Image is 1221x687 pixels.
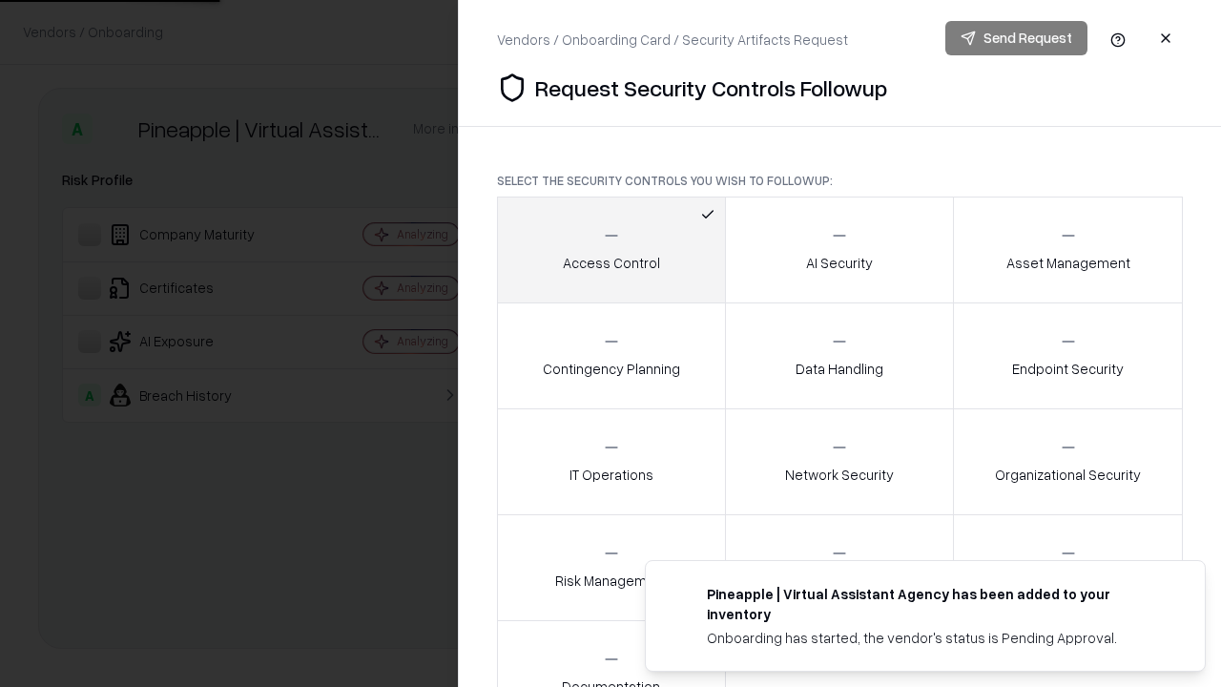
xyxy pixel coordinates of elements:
[669,584,692,607] img: trypineapple.com
[796,359,883,379] p: Data Handling
[725,197,955,303] button: AI Security
[953,197,1183,303] button: Asset Management
[707,628,1159,648] div: Onboarding has started, the vendor's status is Pending Approval.
[953,408,1183,515] button: Organizational Security
[497,408,726,515] button: IT Operations
[725,408,955,515] button: Network Security
[555,571,668,591] p: Risk Management
[1012,359,1124,379] p: Endpoint Security
[563,253,660,273] p: Access Control
[569,465,653,485] p: IT Operations
[953,514,1183,621] button: Threat Management
[497,302,726,409] button: Contingency Planning
[543,359,680,379] p: Contingency Planning
[497,30,848,50] div: Vendors / Onboarding Card / Security Artifacts Request
[806,253,873,273] p: AI Security
[995,465,1141,485] p: Organizational Security
[725,514,955,621] button: Security Incidents
[1006,253,1130,273] p: Asset Management
[725,302,955,409] button: Data Handling
[785,465,894,485] p: Network Security
[497,197,726,303] button: Access Control
[707,584,1159,624] div: Pineapple | Virtual Assistant Agency has been added to your inventory
[497,173,1183,189] p: Select the security controls you wish to followup:
[497,514,726,621] button: Risk Management
[953,302,1183,409] button: Endpoint Security
[535,73,887,103] p: Request Security Controls Followup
